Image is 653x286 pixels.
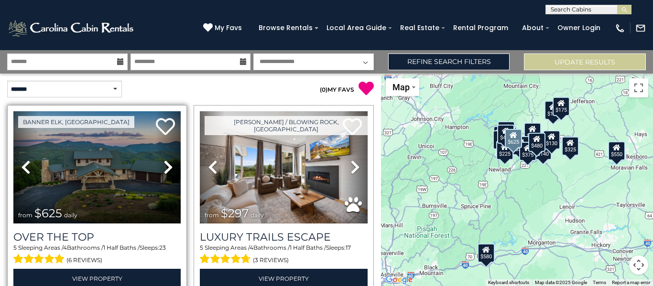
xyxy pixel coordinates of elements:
[553,21,605,35] a: Owner Login
[200,244,203,251] span: 5
[254,21,317,35] a: Browse Rentals
[66,254,102,266] span: (6 reviews)
[200,244,367,266] div: Sleeping Areas / Bathrooms / Sleeps:
[528,132,545,151] div: $480
[322,86,326,93] span: 0
[64,212,77,219] span: daily
[629,78,648,97] button: Toggle fullscreen view
[383,274,415,286] img: Google
[290,244,326,251] span: 1 Half Baths /
[203,23,244,33] a: My Favs
[13,111,181,223] img: thumbnail_167153549.jpeg
[156,117,175,138] a: Add to favorites
[478,243,495,262] div: $580
[524,123,541,142] div: $349
[13,231,181,244] a: Over The Top
[200,231,367,244] a: Luxury Trails Escape
[250,212,264,219] span: daily
[221,206,249,220] span: $297
[7,19,136,38] img: White-1-2.png
[615,23,625,33] img: phone-regular-white.png
[488,279,529,286] button: Keyboard shortcuts
[215,23,242,33] span: My Favs
[392,82,410,92] span: Map
[517,21,548,35] a: About
[629,255,648,275] button: Map camera controls
[562,137,579,156] div: $325
[497,124,514,143] div: $425
[535,280,587,285] span: Map data ©2025 Google
[322,21,391,35] a: Local Area Guide
[18,212,33,219] span: from
[543,130,560,149] div: $130
[205,116,367,135] a: [PERSON_NAME] / Blowing Rock, [GEOGRAPHIC_DATA]
[612,280,650,285] a: Report a map error
[18,116,134,128] a: Banner Elk, [GEOGRAPHIC_DATA]
[383,274,415,286] a: Open this area in Google Maps (opens a new window)
[498,121,515,140] div: $125
[593,280,606,285] a: Terms (opens in new tab)
[13,244,181,266] div: Sleeping Areas / Bathrooms / Sleeps:
[103,244,140,251] span: 1 Half Baths /
[253,254,289,266] span: (3 reviews)
[520,141,537,160] div: $375
[497,141,514,160] div: $225
[159,244,166,251] span: 23
[320,86,354,93] a: (0)MY FAVS
[200,111,367,223] img: thumbnail_168695581.jpeg
[635,23,646,33] img: mail-regular-white.png
[505,129,522,148] div: $625
[544,101,562,120] div: $175
[13,244,17,251] span: 5
[388,53,510,70] a: Refine Search Filters
[608,141,625,160] div: $550
[205,212,219,219] span: from
[524,53,646,70] button: Update Results
[448,21,513,35] a: Rental Program
[534,140,552,159] div: $140
[493,130,511,149] div: $230
[320,86,327,93] span: ( )
[395,21,444,35] a: Real Estate
[553,96,570,116] div: $175
[250,244,253,251] span: 4
[63,244,67,251] span: 4
[34,206,62,220] span: $625
[346,244,351,251] span: 17
[386,78,419,96] button: Change map style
